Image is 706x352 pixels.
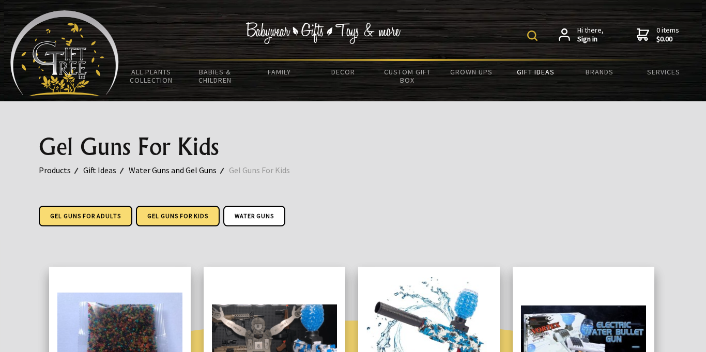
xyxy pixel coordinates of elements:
img: product search [527,30,538,41]
span: Hi there, [577,26,604,44]
a: Water Guns [223,206,285,226]
img: Babywear - Gifts - Toys & more [245,22,401,44]
a: Products [39,163,83,177]
a: Gel Guns For Kids [229,163,302,177]
a: Hi there,Sign in [559,26,604,44]
a: Brands [567,61,632,83]
img: Babyware - Gifts - Toys and more... [10,10,119,96]
a: Custom Gift Box [375,61,439,91]
a: Family [247,61,311,83]
span: 0 items [656,25,679,44]
a: Gift Ideas [503,61,567,83]
a: 0 items$0.00 [637,26,679,44]
strong: Sign in [577,35,604,44]
a: Water Guns and Gel Guns [129,163,229,177]
a: Gel Guns For Adults [39,206,132,226]
a: Decor [311,61,375,83]
a: Grown Ups [439,61,503,83]
a: All Plants Collection [119,61,183,91]
a: Gift Ideas [83,163,129,177]
a: Services [632,61,696,83]
a: Gel Guns For Kids [136,206,220,226]
strong: $0.00 [656,35,679,44]
a: Babies & Children [183,61,247,91]
h1: Gel Guns For Kids [39,134,667,159]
